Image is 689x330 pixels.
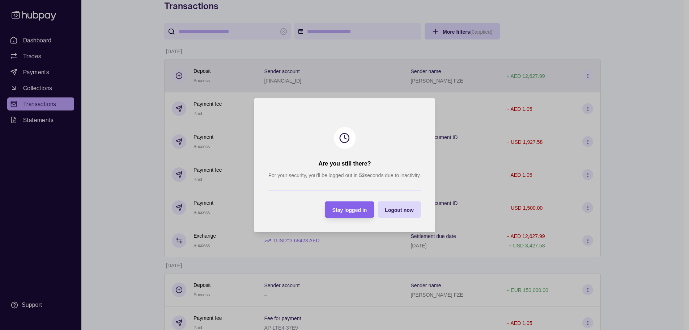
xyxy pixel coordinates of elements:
[318,160,371,168] h2: Are you still there?
[385,207,413,213] span: Logout now
[332,207,367,213] span: Stay logged in
[268,171,421,179] p: For your security, you’ll be logged out in seconds due to inactivity.
[359,172,365,178] strong: 53
[325,201,374,218] button: Stay logged in
[378,201,421,218] button: Logout now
